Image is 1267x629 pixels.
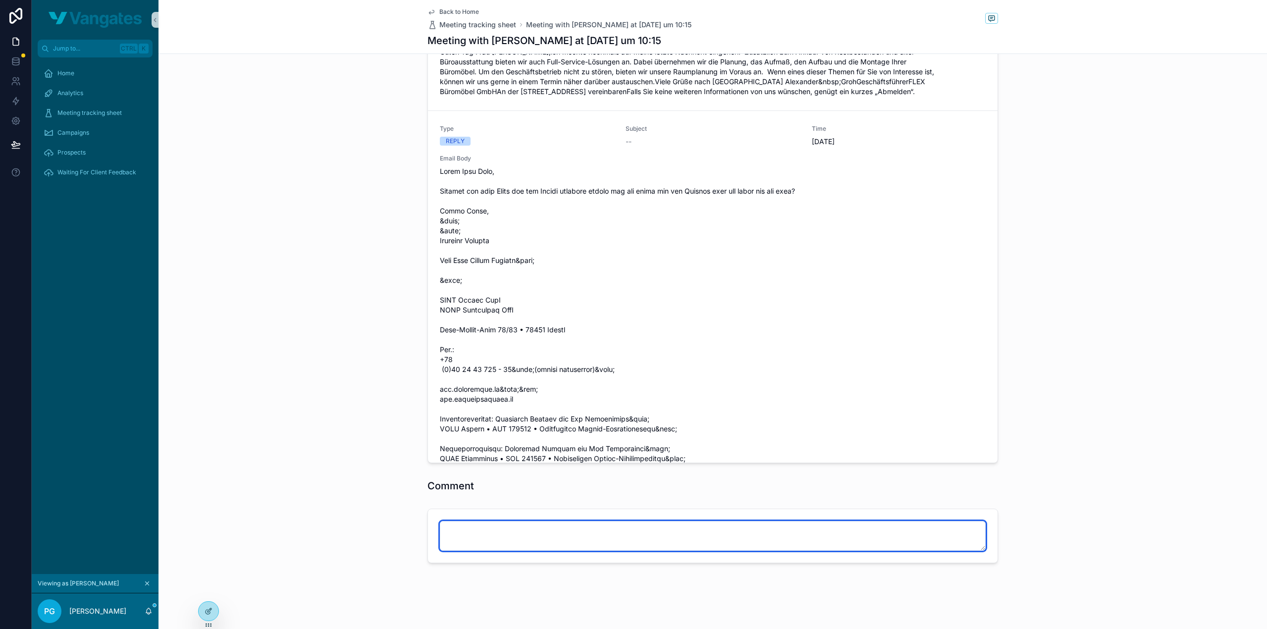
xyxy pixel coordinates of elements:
[427,34,661,48] h1: Meeting with [PERSON_NAME] at [DATE] um 10:15
[439,8,479,16] span: Back to Home
[38,163,153,181] a: Waiting For Client Feedback
[44,605,55,617] span: PG
[38,84,153,102] a: Analytics
[57,149,86,157] span: Prospects
[53,45,116,52] span: Jump to...
[38,40,153,57] button: Jump to...CtrlK
[120,44,138,53] span: Ctrl
[57,89,83,97] span: Analytics
[626,125,799,133] span: Subject
[57,168,136,176] span: Waiting For Client Feedback
[427,479,474,493] h1: Comment
[446,137,465,146] div: REPLY
[526,20,691,30] a: Meeting with [PERSON_NAME] at [DATE] um 10:15
[69,606,126,616] p: [PERSON_NAME]
[140,45,148,52] span: K
[57,129,89,137] span: Campaigns
[812,137,940,147] span: [DATE]
[427,8,479,16] a: Back to Home
[49,12,142,28] img: App logo
[38,579,119,587] span: Viewing as [PERSON_NAME]
[427,20,516,30] a: Meeting tracking sheet
[812,125,940,133] span: Time
[440,47,986,97] span: Guten Tag Frau [PERSON_NAME],ich möchte nochmals auf meine letzte Nachricht eingehen: Zusätzlich ...
[32,57,158,194] div: scrollable content
[57,109,122,117] span: Meeting tracking sheet
[38,64,153,82] a: Home
[440,125,614,133] span: Type
[626,137,632,147] span: --
[439,20,516,30] span: Meeting tracking sheet
[38,124,153,142] a: Campaigns
[57,69,74,77] span: Home
[440,155,986,162] span: Email Body
[38,144,153,161] a: Prospects
[38,104,153,122] a: Meeting tracking sheet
